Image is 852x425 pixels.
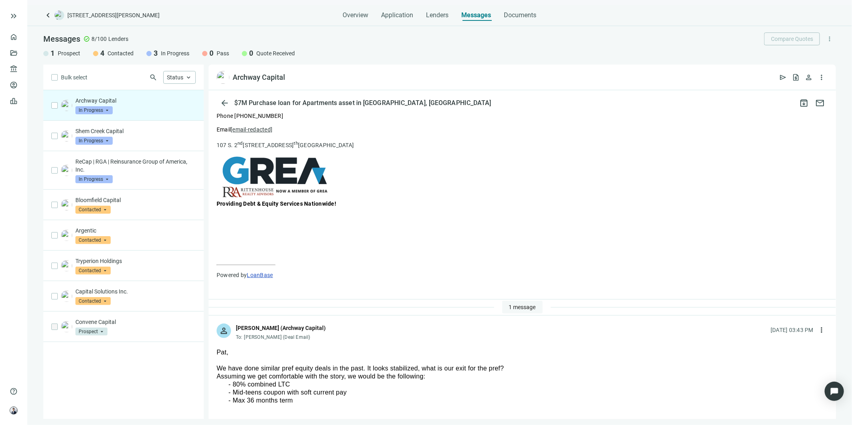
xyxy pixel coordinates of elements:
button: keyboard_double_arrow_right [9,11,18,21]
span: 3 [154,49,158,58]
span: Pass [217,49,229,57]
span: mail [815,98,825,108]
button: arrow_back [217,95,233,111]
img: 31c32400-31ef-4cfb-b5cf-71df2757d258 [61,321,72,332]
span: Contacted [75,236,111,244]
p: Convene Capital [75,318,196,326]
img: 415133d3-aa46-4756-b3af-560e70600fb2.png [61,291,72,302]
span: 0 [209,49,213,58]
div: To: [236,334,326,340]
span: Lenders [108,35,128,43]
span: Overview [343,11,369,19]
span: help [10,387,18,395]
span: 4 [100,49,104,58]
img: c7652aa0-7a0e-4b45-9ad1-551f88ce4c3e [61,230,72,241]
span: arrow_back [220,98,229,108]
img: 8f46ff4e-3980-47c9-8f89-c6462f6ea58f [61,165,72,176]
span: Quote Received [256,49,295,57]
span: search [149,73,157,81]
span: more_vert [818,326,826,334]
img: avatar [10,407,17,414]
span: account_balance [10,65,15,73]
span: In Progress [75,137,113,145]
span: Status [167,74,183,81]
span: 8/100 [91,35,107,43]
span: Prospect [75,328,108,336]
span: check_circle [83,36,90,42]
span: more_vert [826,35,833,42]
span: Contacted [108,49,134,57]
span: Application [381,11,414,19]
div: Open Intercom Messenger [825,382,844,401]
span: request_quote [792,73,800,81]
span: 1 [51,49,55,58]
a: keyboard_arrow_left [43,10,53,20]
span: [STREET_ADDRESS][PERSON_NAME] [67,11,160,19]
span: Messages [43,34,80,44]
button: request_quote [789,71,802,84]
span: 0 [249,49,253,58]
button: Compare Quotes [764,32,820,45]
p: Shem Creek Capital [75,127,196,135]
img: 37bf931d-942b-4e44-99fb-0f8919a1c81a [61,100,72,111]
img: a66782bd-e828-413a-8d75-a3fa46026ad3 [61,130,72,142]
p: Tryperion Holdings [75,257,196,265]
span: Contacted [75,297,111,305]
span: Bulk select [61,73,87,82]
span: Messages [462,11,491,19]
span: person [805,73,813,81]
button: more_vert [815,71,828,84]
span: Lenders [426,11,449,19]
p: Bloomfield Capital [75,196,196,204]
span: 1 message [509,304,536,310]
span: In Progress [161,49,189,57]
span: Documents [504,11,537,19]
button: mail [812,95,828,111]
p: Capital Solutions Inc. [75,287,196,295]
button: more_vert [815,324,828,336]
div: $7M Purchase loan for Apartments asset in [GEOGRAPHIC_DATA], [GEOGRAPHIC_DATA] [233,99,493,107]
img: 551c5464-61c6-45c0-929c-7ab44fa3cd90 [61,199,72,210]
button: archive [796,95,812,111]
span: In Progress [75,175,113,183]
span: Contacted [75,206,111,214]
p: Archway Capital [75,97,196,105]
span: more_vert [818,73,826,81]
p: Argentic [75,227,196,235]
div: Archway Capital [233,73,285,82]
button: send [777,71,789,84]
img: ecea4647-36fe-4e82-8aab-6937313b83ac [61,260,72,271]
img: deal-logo [55,10,64,20]
span: Prospect [58,49,80,57]
img: 37bf931d-942b-4e44-99fb-0f8919a1c81a [217,71,229,84]
span: keyboard_arrow_up [185,74,192,81]
p: ReCap | RGA | Reinsurance Group of America, Inc. [75,158,196,174]
button: person [802,71,815,84]
span: archive [799,98,809,108]
button: more_vert [823,32,836,45]
span: person [219,326,229,336]
span: send [779,73,787,81]
button: 1 message [502,301,543,314]
span: [PERSON_NAME] (Deal Email) [244,334,310,340]
div: [PERSON_NAME] (Archway Capital) [236,324,326,332]
span: Contacted [75,267,111,275]
div: [DATE] 03:43 PM [771,326,813,334]
span: In Progress [75,106,113,114]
